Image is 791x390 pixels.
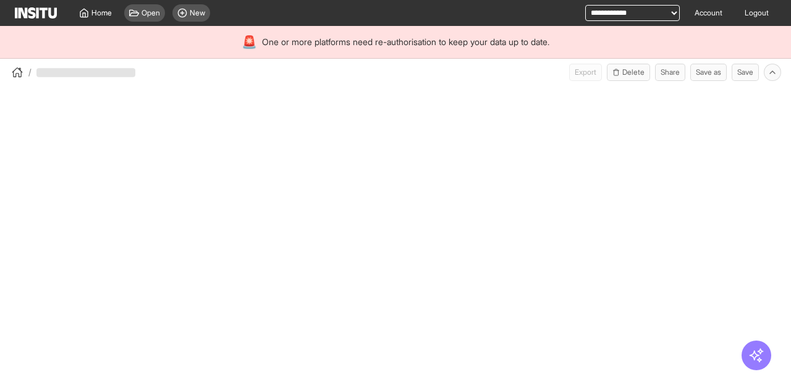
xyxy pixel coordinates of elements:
span: One or more platforms need re-authorisation to keep your data up to date. [262,36,549,48]
span: New [190,8,205,18]
button: Save as [690,64,727,81]
button: Share [655,64,685,81]
img: Logo [15,7,57,19]
span: Open [142,8,160,18]
button: / [10,65,32,80]
button: Export [569,64,602,81]
button: Save [732,64,759,81]
span: Home [91,8,112,18]
span: / [28,66,32,78]
span: Can currently only export from Insights reports. [569,64,602,81]
div: 🚨 [242,33,257,51]
button: Delete [607,64,650,81]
